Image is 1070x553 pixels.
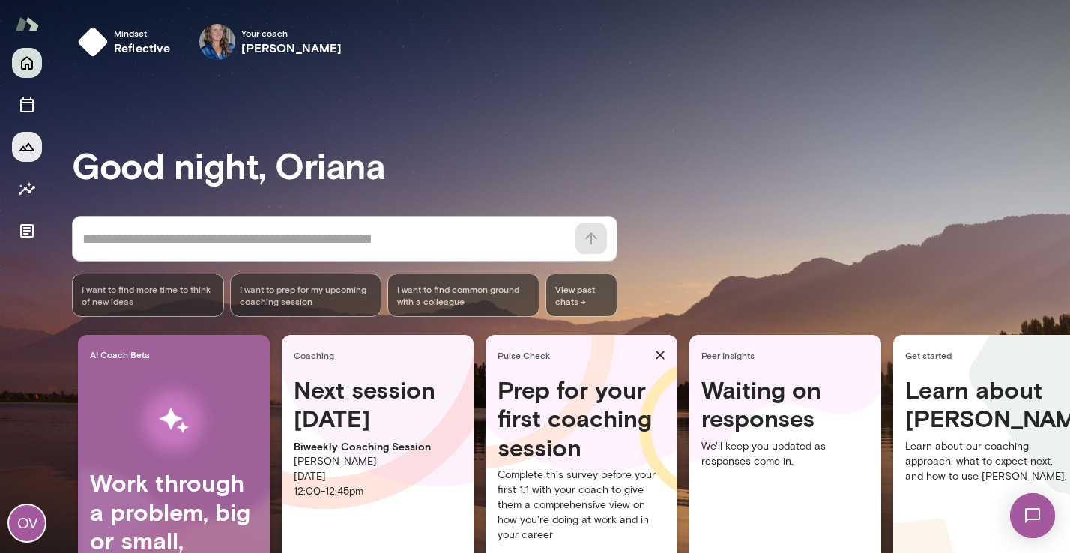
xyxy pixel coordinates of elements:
[241,27,342,39] span: Your coach
[114,27,171,39] span: Mindset
[294,454,462,469] p: [PERSON_NAME]
[78,27,108,57] img: mindset
[12,48,42,78] button: Home
[241,39,342,57] h6: [PERSON_NAME]
[701,439,869,469] p: We'll keep you updated as responses come in.
[12,216,42,246] button: Documents
[701,349,875,361] span: Peer Insights
[397,283,530,307] span: I want to find common ground with a colleague
[15,10,39,38] img: Mento
[230,274,382,317] div: I want to prep for my upcoming coaching session
[498,375,665,462] h4: Prep for your first coaching session
[12,174,42,204] button: Insights
[294,349,468,361] span: Coaching
[294,469,462,484] p: [DATE]
[72,274,224,317] div: I want to find more time to think of new ideas
[114,39,171,57] h6: reflective
[72,144,1070,186] h3: Good night, Oriana
[82,283,214,307] span: I want to find more time to think of new ideas
[12,132,42,162] button: Growth Plan
[240,283,372,307] span: I want to prep for my upcoming coaching session
[12,90,42,120] button: Sessions
[387,274,539,317] div: I want to find common ground with a colleague
[294,484,462,499] p: 12:00 - 12:45pm
[294,375,462,433] h4: Next session [DATE]
[701,375,869,433] h4: Waiting on responses
[498,349,649,361] span: Pulse Check
[107,373,241,468] img: AI Workflows
[9,505,45,541] div: OV
[72,18,183,66] button: Mindsetreflective
[498,468,665,543] p: Complete this survey before your first 1:1 with your coach to give them a comprehensive view on h...
[90,348,264,360] span: AI Coach Beta
[545,274,617,317] span: View past chats ->
[294,439,462,454] p: Biweekly Coaching Session
[199,24,235,60] img: Nicole Menkhoff
[189,18,353,66] div: Nicole MenkhoffYour coach[PERSON_NAME]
